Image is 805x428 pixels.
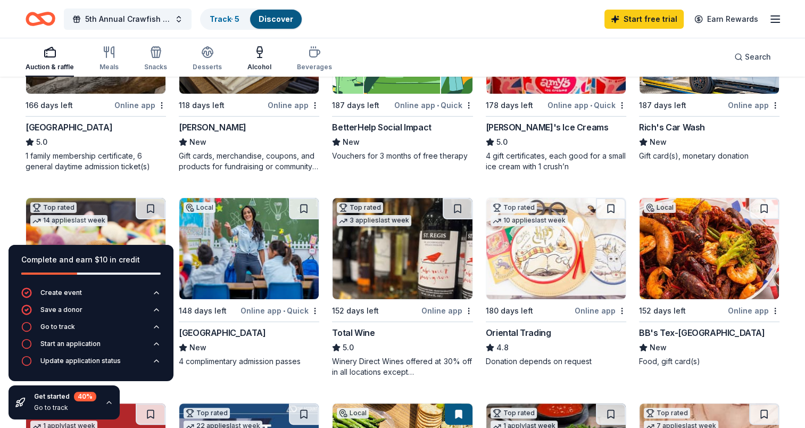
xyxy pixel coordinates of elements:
[21,339,161,356] button: Start an application
[496,136,508,149] span: 5.0
[40,340,101,348] div: Start an application
[486,99,533,112] div: 178 days left
[240,304,319,317] div: Online app Quick
[179,304,227,317] div: 148 days left
[36,136,47,149] span: 5.0
[34,404,96,412] div: Go to track
[30,202,77,213] div: Top rated
[639,356,779,367] div: Food, gift card(s)
[268,98,319,112] div: Online app
[74,392,96,401] div: 40 %
[189,136,206,149] span: New
[26,6,55,31] a: Home
[333,198,472,299] img: Image for Total Wine
[496,341,509,354] span: 4.8
[486,198,626,299] img: Image for Oriental Trading
[337,215,411,226] div: 3 applies last week
[21,253,161,266] div: Complete and earn $10 in credit
[297,63,332,71] div: Beverages
[491,215,568,226] div: 10 applies last week
[650,341,667,354] span: New
[193,42,222,77] button: Desserts
[179,151,319,172] div: Gift cards, merchandise, coupons, and products for fundraising or community events
[332,197,472,377] a: Image for Total WineTop rated3 applieslast week152 days leftOnline appTotal Wine5.0Winery Direct ...
[40,306,82,314] div: Save a donor
[40,357,121,365] div: Update application status
[639,326,765,339] div: BB's Tex-[GEOGRAPHIC_DATA]
[26,63,74,71] div: Auction & raffle
[486,151,626,172] div: 4 gift certificates, each good for a small ice cream with 1 crush’n
[21,287,161,304] button: Create event
[639,197,779,367] a: Image for BB's Tex-OrleansLocal152 days leftOnline appBB's Tex-[GEOGRAPHIC_DATA]NewFood, gift car...
[728,304,779,317] div: Online app
[26,151,166,172] div: 1 family membership certificate, 6 general daytime admission ticket(s)
[26,99,73,112] div: 166 days left
[421,304,473,317] div: Online app
[184,408,230,418] div: Top rated
[332,356,472,377] div: Winery Direct Wines offered at 30% off in all locations except [GEOGRAPHIC_DATA], [GEOGRAPHIC_DAT...
[640,198,779,299] img: Image for BB's Tex-Orleans
[343,341,354,354] span: 5.0
[179,197,319,367] a: Image for Children’s Museum HoustonLocal148 days leftOnline app•Quick[GEOGRAPHIC_DATA]New4 compli...
[26,42,74,77] button: Auction & raffle
[200,9,303,30] button: Track· 5Discover
[179,99,225,112] div: 118 days left
[26,121,112,134] div: [GEOGRAPHIC_DATA]
[26,197,166,367] a: Image for BarkBoxTop rated14 applieslast week178 days leftOnline app•QuickBarkBox5.0Dog toy(s), d...
[247,42,271,77] button: Alcohol
[332,304,379,317] div: 152 days left
[144,42,167,77] button: Snacks
[99,42,119,77] button: Meals
[575,304,626,317] div: Online app
[337,202,383,213] div: Top rated
[259,14,293,23] a: Discover
[486,326,551,339] div: Oriental Trading
[639,121,705,134] div: Rich's Car Wash
[604,10,684,29] a: Start free trial
[30,215,107,226] div: 14 applies last week
[491,408,537,418] div: Top rated
[21,322,161,339] button: Go to track
[179,121,246,134] div: [PERSON_NAME]
[34,392,96,401] div: Get started
[332,99,379,112] div: 187 days left
[179,356,319,367] div: 4 complimentary admission passes
[247,63,271,71] div: Alcohol
[297,42,332,77] button: Beverages
[332,121,431,134] div: BetterHelp Social Impact
[332,151,472,161] div: Vouchers for 3 months of free therapy
[343,136,360,149] span: New
[491,202,537,213] div: Top rated
[644,408,690,418] div: Top rated
[179,198,319,299] img: Image for Children’s Museum Houston
[650,136,667,149] span: New
[547,98,626,112] div: Online app Quick
[144,63,167,71] div: Snacks
[486,304,533,317] div: 180 days left
[728,98,779,112] div: Online app
[283,307,285,315] span: •
[114,98,166,112] div: Online app
[394,98,473,112] div: Online app Quick
[189,341,206,354] span: New
[437,101,439,110] span: •
[210,14,239,23] a: Track· 5
[21,356,161,373] button: Update application status
[179,326,265,339] div: [GEOGRAPHIC_DATA]
[193,63,222,71] div: Desserts
[486,121,609,134] div: [PERSON_NAME]'s Ice Creams
[639,304,686,317] div: 152 days left
[486,356,626,367] div: Donation depends on request
[639,151,779,161] div: Gift card(s), monetary donation
[745,51,771,63] span: Search
[726,46,779,68] button: Search
[64,9,192,30] button: 5th Annual Crawfish Boil
[590,101,592,110] span: •
[644,202,676,213] div: Local
[85,13,170,26] span: 5th Annual Crawfish Boil
[639,99,686,112] div: 187 days left
[337,408,369,418] div: Local
[184,202,215,213] div: Local
[486,197,626,367] a: Image for Oriental TradingTop rated10 applieslast week180 days leftOnline appOriental Trading4.8D...
[332,326,375,339] div: Total Wine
